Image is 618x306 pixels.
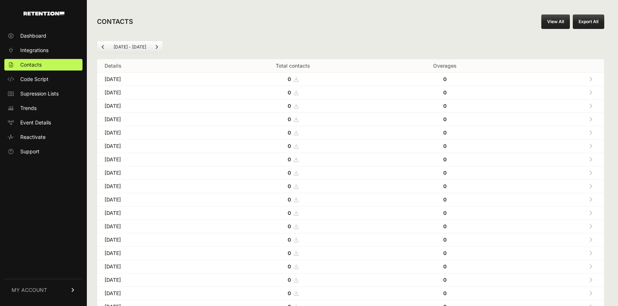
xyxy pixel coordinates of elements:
strong: 0 [288,76,291,82]
strong: 0 [288,196,291,203]
span: Event Details [20,119,51,126]
td: [DATE] [97,207,208,220]
td: [DATE] [97,153,208,166]
strong: 0 [288,277,291,283]
strong: 0 [288,223,291,229]
a: Support [4,146,82,157]
strong: 0 [288,143,291,149]
li: [DATE] - [DATE] [109,44,151,50]
strong: 0 [288,290,291,296]
th: Details [97,59,208,73]
strong: 0 [288,89,291,95]
td: [DATE] [97,220,208,233]
strong: 0 [288,210,291,216]
strong: 0 [443,263,446,269]
strong: 0 [443,129,446,136]
td: [DATE] [97,73,208,86]
span: Dashboard [20,32,46,39]
strong: 0 [288,129,291,136]
a: Supression Lists [4,88,82,99]
a: Trends [4,102,82,114]
a: View All [541,14,570,29]
a: Event Details [4,117,82,128]
a: Next [151,41,162,53]
strong: 0 [443,143,446,149]
h2: CONTACTS [97,17,133,27]
strong: 0 [288,170,291,176]
strong: 0 [288,156,291,162]
strong: 0 [443,170,446,176]
strong: 0 [288,116,291,122]
strong: 0 [443,210,446,216]
strong: 0 [288,103,291,109]
td: [DATE] [97,86,208,99]
strong: 0 [443,196,446,203]
strong: 0 [288,263,291,269]
td: [DATE] [97,180,208,193]
a: Dashboard [4,30,82,42]
strong: 0 [288,237,291,243]
td: [DATE] [97,113,208,126]
td: [DATE] [97,260,208,273]
th: Overages [378,59,512,73]
a: Code Script [4,73,82,85]
td: [DATE] [97,247,208,260]
a: Contacts [4,59,82,71]
span: Contacts [20,61,42,68]
td: [DATE] [97,99,208,113]
td: [DATE] [97,140,208,153]
strong: 0 [443,223,446,229]
span: Trends [20,105,37,112]
span: Supression Lists [20,90,59,97]
a: Previous [97,41,109,53]
td: [DATE] [97,166,208,180]
strong: 0 [443,237,446,243]
img: Retention.com [24,12,64,16]
strong: 0 [443,290,446,296]
span: Reactivate [20,133,46,141]
strong: 0 [443,156,446,162]
strong: 0 [288,250,291,256]
span: Support [20,148,39,155]
td: [DATE] [97,233,208,247]
span: Integrations [20,47,48,54]
strong: 0 [443,183,446,189]
td: [DATE] [97,287,208,300]
th: Total contacts [208,59,379,73]
span: Code Script [20,76,48,83]
td: [DATE] [97,126,208,140]
strong: 0 [443,76,446,82]
a: Integrations [4,44,82,56]
span: MY ACCOUNT [12,286,47,294]
a: Reactivate [4,131,82,143]
td: [DATE] [97,193,208,207]
strong: 0 [443,103,446,109]
td: [DATE] [97,273,208,287]
strong: 0 [443,250,446,256]
button: Export All [573,14,604,29]
strong: 0 [443,277,446,283]
strong: 0 [443,116,446,122]
strong: 0 [288,183,291,189]
strong: 0 [443,89,446,95]
a: MY ACCOUNT [4,279,82,301]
